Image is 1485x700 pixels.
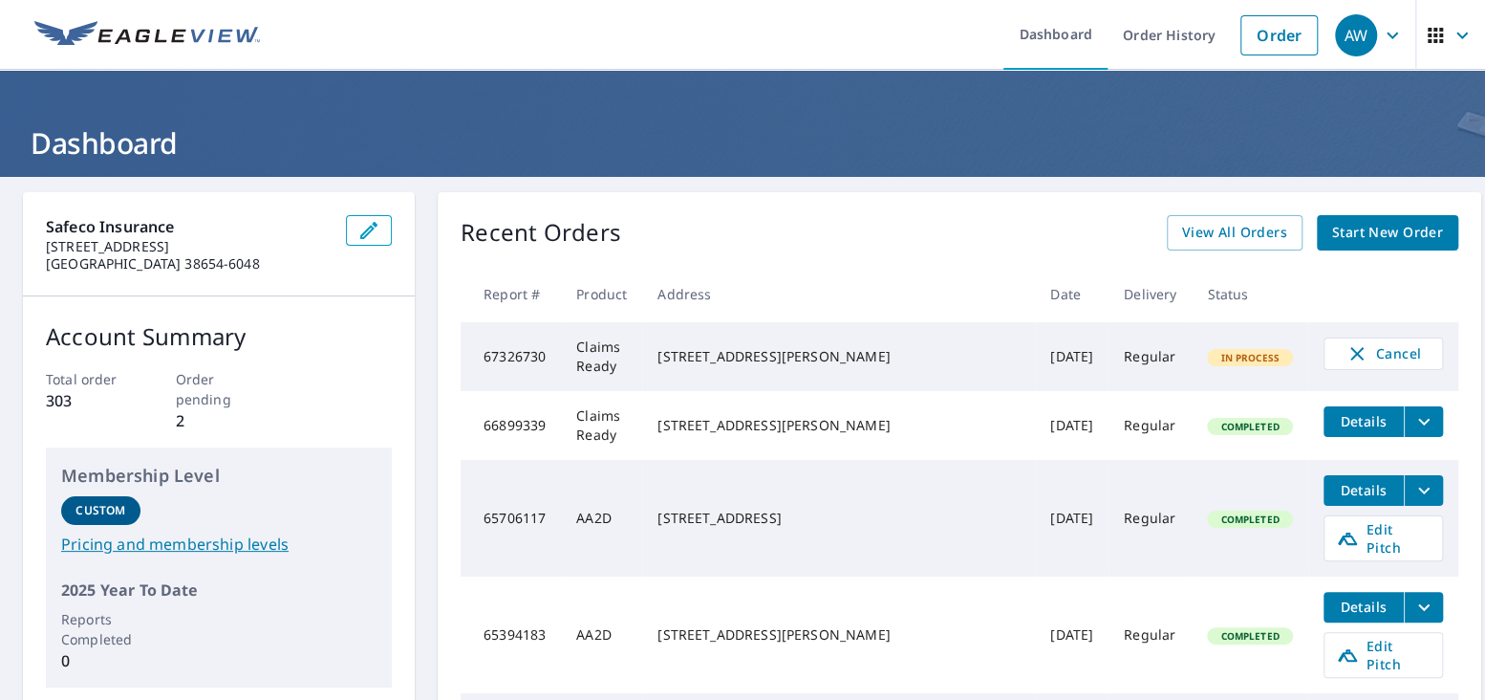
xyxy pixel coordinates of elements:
[61,533,377,556] a: Pricing and membership levels
[1335,598,1392,616] span: Details
[1035,460,1108,577] td: [DATE]
[561,577,642,693] td: AA2D
[1404,592,1443,623] button: filesDropdownBtn-65394183
[561,266,642,322] th: Product
[1324,515,1443,561] a: Edit Pitch
[1108,322,1192,391] td: Regular
[657,347,1020,366] div: [STREET_ADDRESS][PERSON_NAME]
[1209,513,1290,526] span: Completed
[1209,420,1290,433] span: Completed
[1336,637,1431,673] span: Edit Pitch
[461,215,621,251] p: Recent Orders
[1035,577,1108,693] td: [DATE]
[1335,481,1392,499] span: Details
[461,322,561,391] td: 67326730
[176,409,263,432] p: 2
[1344,342,1423,365] span: Cancel
[46,255,331,273] p: [GEOGRAPHIC_DATA] 38654-6048
[1324,475,1404,506] button: detailsBtn-65706117
[1209,629,1290,643] span: Completed
[61,609,140,649] p: Reports Completed
[461,391,561,460] td: 66899339
[1108,266,1192,322] th: Delivery
[46,215,331,238] p: Safeco Insurance
[1324,338,1443,370] button: Cancel
[657,416,1020,435] div: [STREET_ADDRESS][PERSON_NAME]
[61,649,140,672] p: 0
[657,509,1020,528] div: [STREET_ADDRESS]
[1209,351,1291,364] span: In Process
[1324,592,1404,623] button: detailsBtn-65394183
[34,21,260,50] img: EV Logo
[461,266,561,322] th: Report #
[1336,520,1431,557] span: Edit Pitch
[1404,406,1443,437] button: filesDropdownBtn-66899339
[561,391,642,460] td: Claims Ready
[657,625,1020,645] div: [STREET_ADDRESS][PERSON_NAME]
[1317,215,1458,251] a: Start New Order
[561,460,642,577] td: AA2D
[642,266,1035,322] th: Address
[1332,221,1443,245] span: Start New Order
[461,577,561,693] td: 65394183
[46,238,331,255] p: [STREET_ADDRESS]
[461,460,561,577] td: 65706117
[1324,406,1404,437] button: detailsBtn-66899339
[61,579,377,602] p: 2025 Year To Date
[46,319,392,354] p: Account Summary
[23,123,1462,163] h1: Dashboard
[1335,14,1377,56] div: AW
[1404,475,1443,506] button: filesDropdownBtn-65706117
[75,502,125,519] p: Custom
[1182,221,1287,245] span: View All Orders
[46,369,133,389] p: Total order
[1035,391,1108,460] td: [DATE]
[1108,391,1192,460] td: Regular
[561,322,642,391] td: Claims Ready
[1335,412,1392,430] span: Details
[46,389,133,412] p: 303
[1240,15,1318,55] a: Order
[1035,266,1108,322] th: Date
[61,463,377,489] p: Membership Level
[1324,632,1443,678] a: Edit Pitch
[1108,577,1192,693] td: Regular
[176,369,263,409] p: Order pending
[1167,215,1302,251] a: View All Orders
[1108,460,1192,577] td: Regular
[1192,266,1308,322] th: Status
[1035,322,1108,391] td: [DATE]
